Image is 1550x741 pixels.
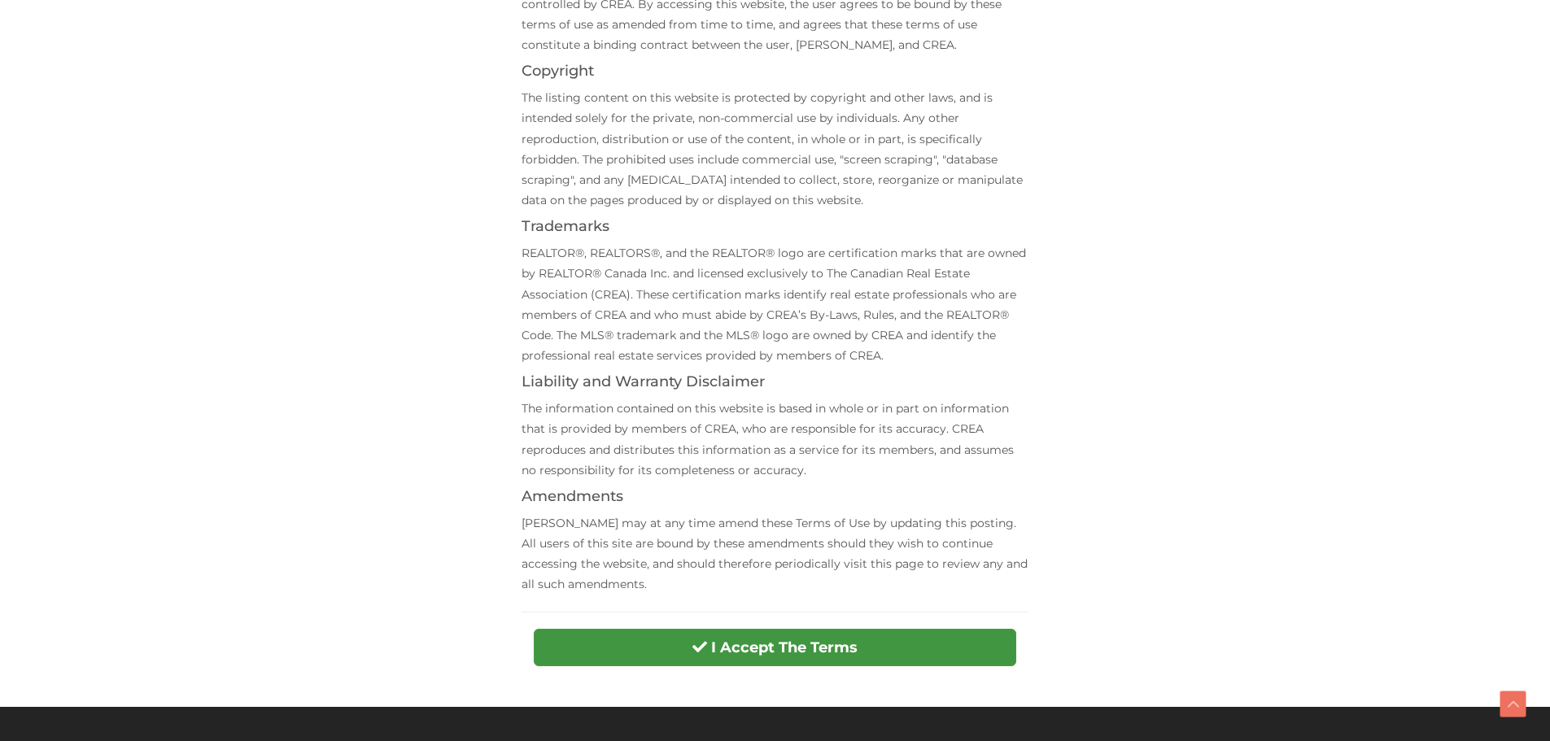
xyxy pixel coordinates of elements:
[522,374,1028,390] h4: Liability and Warranty Disclaimer
[522,513,1028,595] p: [PERSON_NAME] may at any time amend these Terms of Use by updating this posting. All users of thi...
[522,399,1028,481] p: The information contained on this website is based in whole or in part on information that is pro...
[534,629,1016,666] button: I Accept The Terms
[522,489,1028,505] h4: Amendments
[522,88,1028,211] p: The listing content on this website is protected by copyright and other laws, and is intended sol...
[711,639,858,656] strong: I Accept The Terms
[522,243,1028,366] p: REALTOR®, REALTORS®, and the REALTOR® logo are certification marks that are owned by REALTOR® Can...
[522,63,1028,80] h4: Copyright
[522,219,1028,235] h4: Trademarks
